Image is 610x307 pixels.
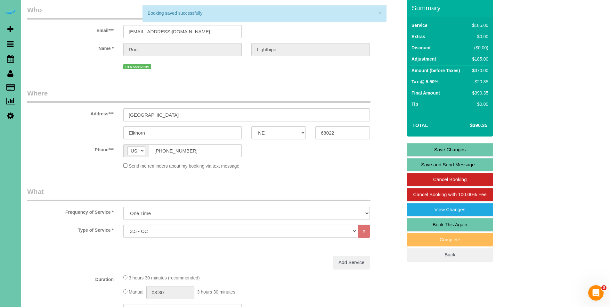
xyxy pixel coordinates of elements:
[413,192,486,197] span: Cancel Booking with 100.00% Fee
[333,256,370,269] a: Add Service
[407,188,493,201] a: Cancel Booking with 100.00% Fee
[451,123,487,128] h4: $390.35
[470,67,488,74] div: $370.00
[407,158,493,171] a: Save and Send Message...
[22,225,118,233] label: Type of Service *
[4,6,17,15] img: Automaid Logo
[22,274,118,283] label: Duration
[407,143,493,156] a: Save Changes
[129,163,240,169] span: Send me reminders about my booking via text message
[378,9,382,16] button: ×
[470,90,488,96] div: $390.35
[470,33,488,40] div: $0.00
[22,43,118,52] label: Name *
[148,10,381,16] div: Booking saved successfully!
[588,285,604,301] iframe: Intercom live chat
[407,203,493,216] a: View Changes
[411,67,460,74] label: Amount (before Taxes)
[411,33,425,40] label: Extras
[411,56,436,62] label: Adjustment
[470,56,488,62] div: $185.00
[411,79,438,85] label: Tax @ 5.50%
[470,45,488,51] div: ($0.00)
[411,101,418,107] label: Tip
[411,90,440,96] label: Final Amount
[129,275,200,280] span: 3 hours 30 minutes (recommended)
[27,5,370,20] legend: Who
[407,173,493,186] a: Cancel Booking
[407,248,493,261] a: Back
[129,289,143,295] span: Manual
[470,101,488,107] div: $0.00
[411,45,431,51] label: Discount
[412,4,490,12] h3: Summary
[123,64,151,69] span: new customer
[601,285,606,290] span: 3
[407,218,493,231] a: Book This Again
[197,289,235,295] span: 3 hours 30 minutes
[22,207,118,215] label: Frequency of Service *
[412,122,428,128] strong: Total
[470,22,488,29] div: $185.00
[27,88,370,103] legend: Where
[27,187,370,201] legend: What
[470,79,488,85] div: $20.35
[411,22,427,29] label: Service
